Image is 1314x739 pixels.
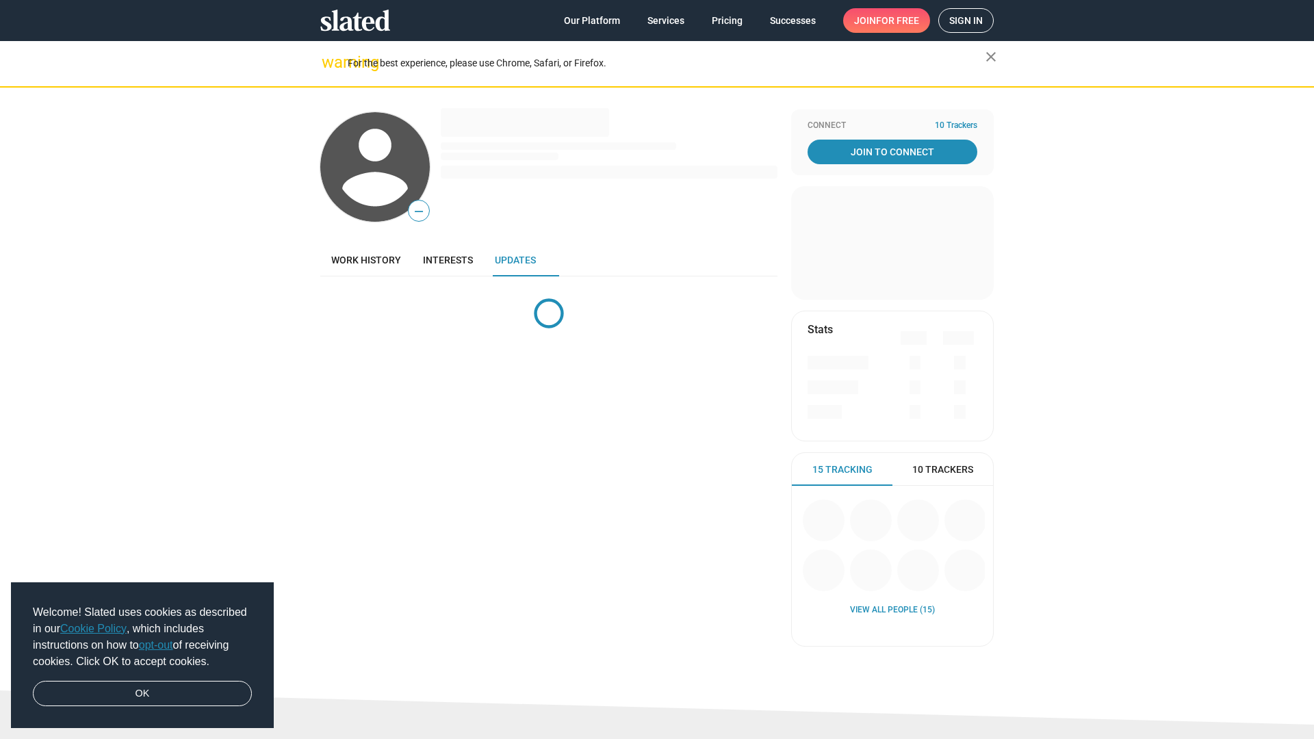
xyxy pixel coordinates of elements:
[701,8,753,33] a: Pricing
[843,8,930,33] a: Joinfor free
[912,463,973,476] span: 10 Trackers
[770,8,816,33] span: Successes
[647,8,684,33] span: Services
[322,54,338,70] mat-icon: warning
[564,8,620,33] span: Our Platform
[33,604,252,670] span: Welcome! Slated uses cookies as described in our , which includes instructions on how to of recei...
[33,681,252,707] a: dismiss cookie message
[423,255,473,265] span: Interests
[60,623,127,634] a: Cookie Policy
[983,49,999,65] mat-icon: close
[850,605,935,616] a: View all People (15)
[876,8,919,33] span: for free
[949,9,983,32] span: Sign in
[331,255,401,265] span: Work history
[412,244,484,276] a: Interests
[854,8,919,33] span: Join
[636,8,695,33] a: Services
[812,463,873,476] span: 15 Tracking
[11,582,274,729] div: cookieconsent
[409,203,429,220] span: —
[484,244,547,276] a: Updates
[553,8,631,33] a: Our Platform
[139,639,173,651] a: opt-out
[320,244,412,276] a: Work history
[495,255,536,265] span: Updates
[712,8,743,33] span: Pricing
[759,8,827,33] a: Successes
[810,140,975,164] span: Join To Connect
[808,140,977,164] a: Join To Connect
[808,322,833,337] mat-card-title: Stats
[935,120,977,131] span: 10 Trackers
[348,54,985,73] div: For the best experience, please use Chrome, Safari, or Firefox.
[808,120,977,131] div: Connect
[938,8,994,33] a: Sign in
